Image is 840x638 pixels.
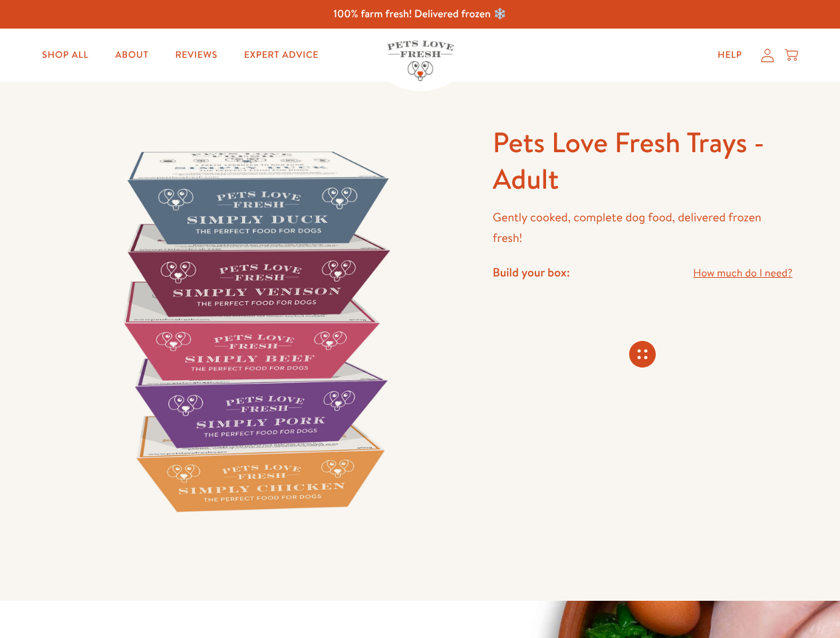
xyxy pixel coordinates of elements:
[693,265,792,282] a: How much do I need?
[493,124,793,197] h1: Pets Love Fresh Trays - Adult
[387,41,454,81] img: Pets Love Fresh
[493,207,793,248] p: Gently cooked, complete dog food, delivered frozen fresh!
[493,265,570,280] h4: Build your box:
[31,42,99,68] a: Shop All
[629,341,656,368] svg: Connecting store
[164,42,227,68] a: Reviews
[233,42,329,68] a: Expert Advice
[48,124,461,537] img: Pets Love Fresh Trays - Adult
[707,42,753,68] a: Help
[104,42,159,68] a: About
